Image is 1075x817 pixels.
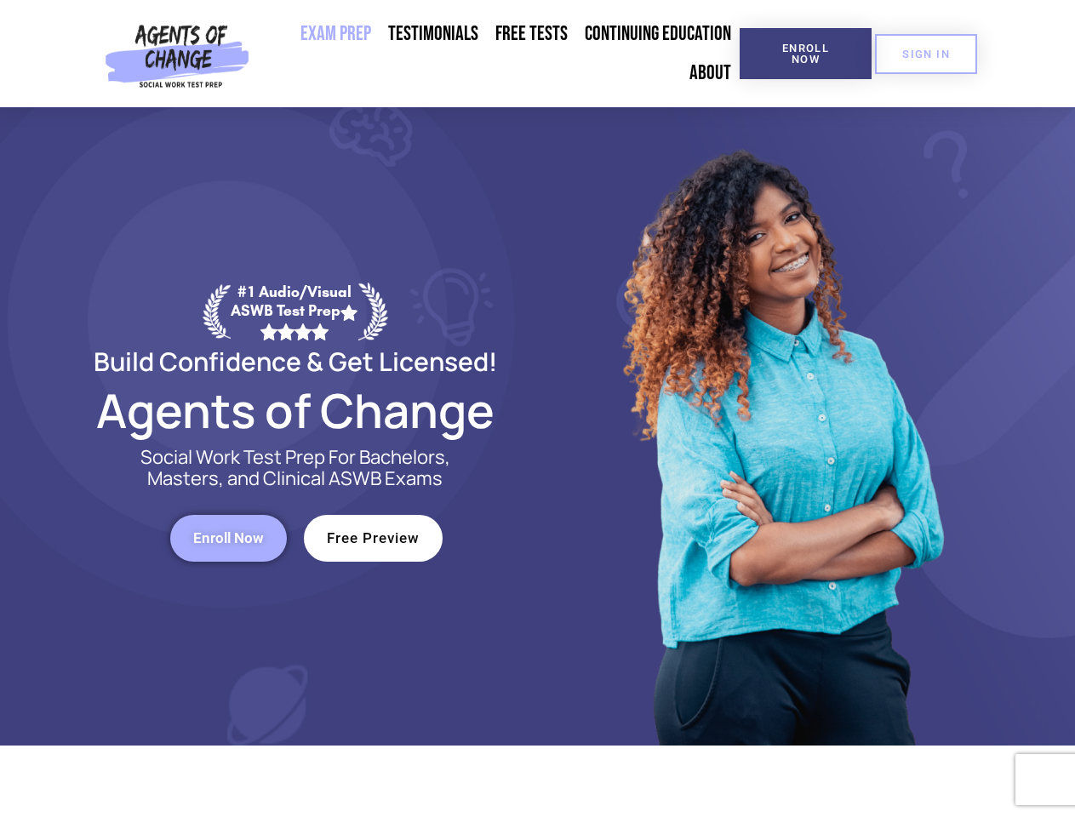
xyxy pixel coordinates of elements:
a: Enroll Now [740,28,872,79]
a: Free Preview [304,515,443,562]
span: Free Preview [327,531,420,546]
a: Free Tests [487,14,576,54]
nav: Menu [256,14,740,93]
a: Continuing Education [576,14,740,54]
img: Website Image 1 (1) [610,107,951,746]
div: #1 Audio/Visual ASWB Test Prep [231,283,358,340]
a: SIGN IN [875,34,977,74]
h2: Build Confidence & Get Licensed! [53,349,538,374]
span: Enroll Now [767,43,844,65]
a: Testimonials [380,14,487,54]
span: SIGN IN [902,49,950,60]
span: Enroll Now [193,531,264,546]
a: Enroll Now [170,515,287,562]
p: Social Work Test Prep For Bachelors, Masters, and Clinical ASWB Exams [121,447,470,489]
h2: Agents of Change [53,391,538,430]
a: Exam Prep [292,14,380,54]
a: About [681,54,740,93]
